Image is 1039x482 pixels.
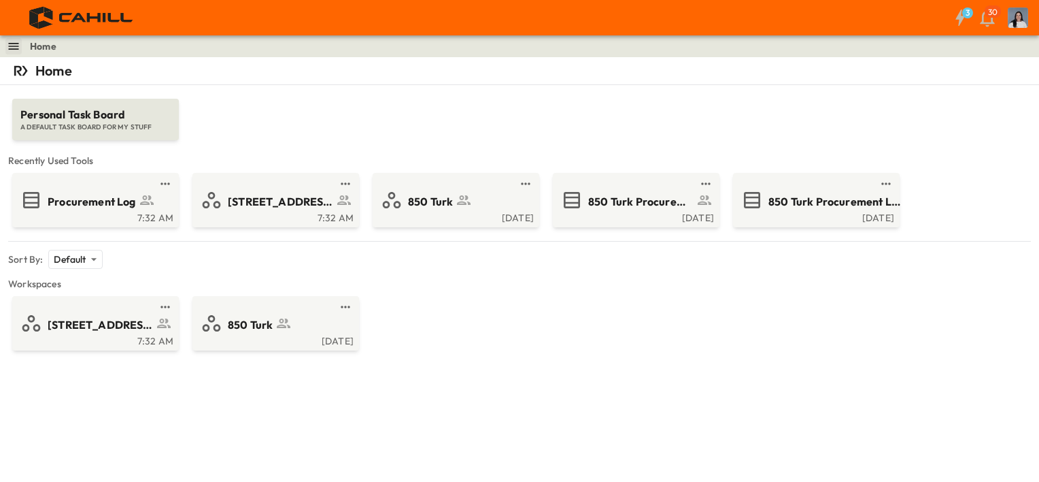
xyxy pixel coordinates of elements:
a: [STREET_ADDRESS] [195,189,354,211]
a: 7:32 AM [15,211,173,222]
p: Default [54,253,86,266]
button: test [157,176,173,192]
a: [DATE] [195,334,354,345]
span: 850 Turk Procurement Log [588,194,694,210]
a: Home [30,39,56,53]
span: 850 Turk [228,317,273,333]
a: [DATE] [556,211,714,222]
a: Procurement Log [15,189,173,211]
a: 850 Turk [195,312,354,334]
h6: 3 [966,7,970,18]
p: 30 [988,7,998,18]
span: [STREET_ADDRESS] [48,317,153,333]
button: test [517,176,534,192]
a: [DATE] [375,211,534,222]
span: Procurement Log [48,194,136,210]
button: test [878,176,894,192]
button: test [698,176,714,192]
span: 850 Turk [408,194,453,210]
div: Default [48,250,102,269]
img: 4f72bfc4efa7236828875bac24094a5ddb05241e32d018417354e964050affa1.png [16,3,148,32]
a: 850 Turk Procurement Log (Copy) [736,189,894,211]
a: [DATE] [736,211,894,222]
nav: breadcrumbs [30,39,65,53]
a: 850 Turk Procurement Log [556,189,714,211]
span: Personal Task Board [20,107,171,123]
span: [STREET_ADDRESS] [228,194,333,210]
button: 3 [947,5,974,30]
a: 7:32 AM [15,334,173,345]
a: 7:32 AM [195,211,354,222]
button: test [157,299,173,315]
a: [STREET_ADDRESS] [15,312,173,334]
span: A DEFAULT TASK BOARD FOR MY STUFF [20,123,171,132]
p: Home [35,61,72,80]
img: Profile Picture [1008,7,1028,28]
a: Personal Task BoardA DEFAULT TASK BOARD FOR MY STUFF [11,85,180,140]
p: Sort By: [8,253,43,266]
button: test [337,299,354,315]
span: 850 Turk Procurement Log (Copy) [768,194,901,210]
button: test [337,176,354,192]
span: Workspaces [8,277,1031,291]
a: 850 Turk [375,189,534,211]
span: Recently Used Tools [8,154,1031,167]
